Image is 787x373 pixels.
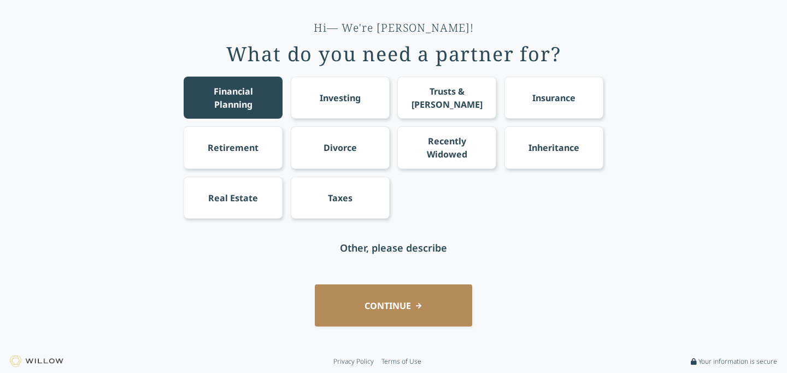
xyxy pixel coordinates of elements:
[226,43,561,65] div: What do you need a partner for?
[314,20,474,36] div: Hi— We're [PERSON_NAME]!
[333,357,374,366] a: Privacy Policy
[532,91,575,104] div: Insurance
[328,191,353,205] div: Taxes
[324,141,357,154] div: Divorce
[408,135,486,161] div: Recently Widowed
[208,191,258,205] div: Real Estate
[408,85,486,111] div: Trusts & [PERSON_NAME]
[698,357,777,366] span: Your information is secure
[10,355,63,367] img: Willow logo
[194,85,273,111] div: Financial Planning
[320,91,361,104] div: Investing
[208,141,259,154] div: Retirement
[528,141,579,154] div: Inheritance
[340,240,447,255] div: Other, please describe
[381,357,421,366] a: Terms of Use
[315,284,472,327] button: CONTINUE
